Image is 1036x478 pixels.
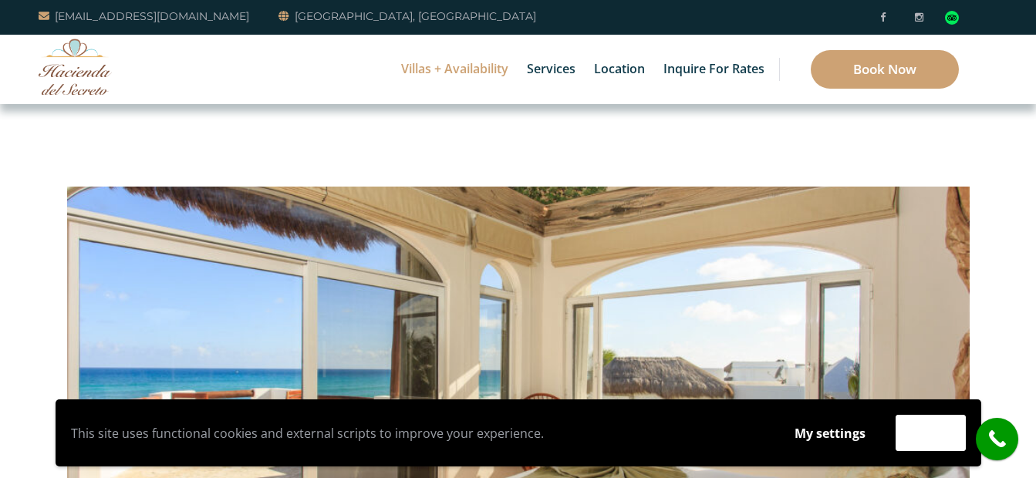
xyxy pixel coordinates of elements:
[980,422,1014,456] i: call
[586,35,653,104] a: Location
[976,418,1018,460] a: call
[896,415,966,451] button: Accept
[945,11,959,25] img: Tripadvisor_logomark.svg
[811,50,959,89] a: Book Now
[39,39,112,95] img: Awesome Logo
[278,7,536,25] a: [GEOGRAPHIC_DATA], [GEOGRAPHIC_DATA]
[39,7,249,25] a: [EMAIL_ADDRESS][DOMAIN_NAME]
[656,35,772,104] a: Inquire for Rates
[780,416,880,451] button: My settings
[945,11,959,25] div: Read traveler reviews on Tripadvisor
[519,35,583,104] a: Services
[71,422,764,445] p: This site uses functional cookies and external scripts to improve your experience.
[393,35,516,104] a: Villas + Availability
